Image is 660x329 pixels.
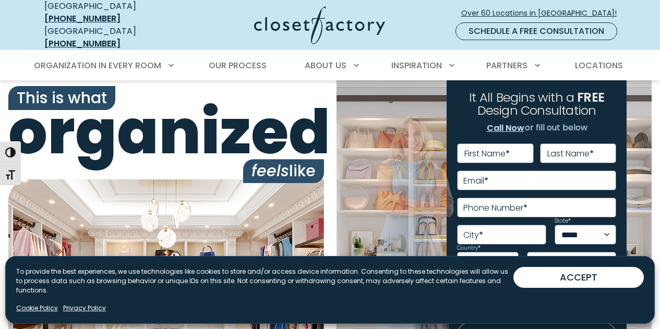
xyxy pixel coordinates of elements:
span: Inspiration [391,59,442,71]
nav: Primary Menu [27,51,634,80]
a: Privacy Policy [63,303,106,313]
span: Organization in Every Room [34,59,161,71]
a: Schedule a Free Consultation [455,22,617,40]
span: Our Process [209,59,267,71]
a: [PHONE_NUMBER] [44,38,121,50]
span: organized [8,102,324,163]
span: Over 60 Locations in [GEOGRAPHIC_DATA]! [461,8,625,19]
img: Closet Factory Logo [254,6,385,44]
a: Over 60 Locations in [GEOGRAPHIC_DATA]! [461,4,626,22]
p: To provide the best experiences, we use technologies like cookies to store and/or access device i... [16,267,513,295]
a: [PHONE_NUMBER] [44,13,121,25]
span: like [243,160,324,184]
i: feels [251,160,289,182]
span: About Us [305,59,346,71]
button: ACCEPT [513,267,644,288]
span: Partners [486,59,527,71]
span: Locations [575,59,623,71]
div: [GEOGRAPHIC_DATA] [44,25,172,50]
span: This is what [8,86,115,110]
a: Cookie Policy [16,303,58,313]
